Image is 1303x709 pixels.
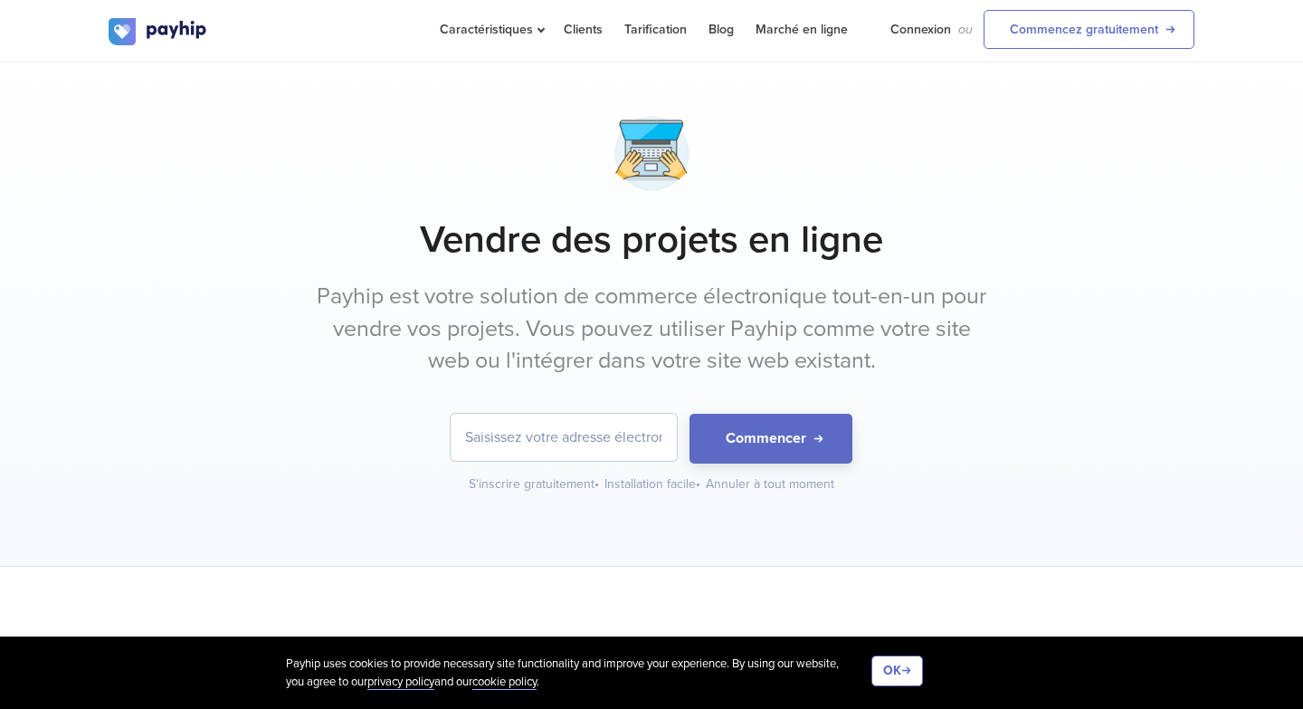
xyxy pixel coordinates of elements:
[469,475,601,493] div: S'inscrire gratuitement
[451,414,677,461] input: Saisissez votre adresse électronique
[440,22,542,37] span: Caractéristiques
[594,476,599,492] span: •
[706,475,834,493] div: Annuler à tout moment
[606,108,698,199] img: macbook-typing-2-hej2fsgvy3lux6ii1y2exr.png
[984,10,1194,49] a: Commencez gratuitement
[109,217,1194,263] h1: Vendre des projets en ligne
[690,414,852,464] button: Commencer
[367,675,434,690] a: privacy policy
[312,281,991,378] p: Payhip est votre solution de commerce électronique tout-en-un pour vendre vos projets. Vous pouve...
[696,476,700,492] span: •
[871,656,923,686] button: OK
[109,18,208,45] img: logo.svg
[472,675,537,690] a: cookie policy
[604,475,702,493] div: Installation facile
[286,656,871,691] div: Payhip uses cookies to provide necessary site functionality and improve your experience. By using...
